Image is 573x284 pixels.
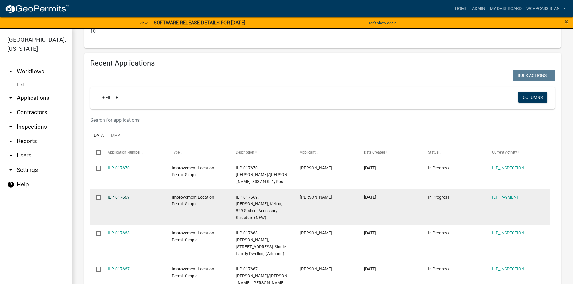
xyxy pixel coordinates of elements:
strong: SOFTWARE RELEASE DETAILS FOR [DATE] [154,20,245,26]
a: ILP_INSPECTION [492,166,524,170]
span: Applicant [300,150,316,154]
datatable-header-cell: Applicant [294,145,358,160]
span: In Progress [428,231,449,235]
a: Home [453,3,470,14]
span: 09/09/2025 [364,267,376,271]
a: Admin [470,3,488,14]
a: My Dashboard [488,3,524,14]
datatable-header-cell: Date Created [358,145,422,160]
datatable-header-cell: Application Number [102,145,166,160]
i: arrow_drop_down [7,166,14,174]
span: Kellon Holsinger [300,195,332,200]
span: 09/09/2025 [364,195,376,200]
span: In Progress [428,195,449,200]
span: In Progress [428,267,449,271]
span: Improvement Location Permit Simple [172,231,214,242]
datatable-header-cell: Type [166,145,230,160]
span: × [565,17,568,26]
i: arrow_drop_down [7,138,14,145]
datatable-header-cell: Description [230,145,294,160]
span: Type [172,150,180,154]
a: Map [107,126,124,145]
i: arrow_drop_up [7,68,14,75]
span: Clinton R Ousley [300,166,332,170]
a: ILP-017668 [108,231,130,235]
i: arrow_drop_down [7,123,14,130]
span: Status [428,150,439,154]
span: ILP-017668, Bryant, Ronnie L, 1207 W Central, Single Family Dwelling (Addition) [236,231,286,256]
span: ILP-017670, Hiday, Kevin Brent/Stephanie Lyn, 3337 N Sr 1, Pool [236,166,287,184]
i: help [7,181,14,188]
h4: Recent Applications [90,59,555,68]
a: ILP-017667 [108,267,130,271]
a: ILP_INSPECTION [492,231,524,235]
span: Application Number [108,150,140,154]
a: wcapcassistant [524,3,568,14]
span: Improvement Location Permit Simple [172,166,214,177]
span: Date Created [364,150,385,154]
i: arrow_drop_down [7,94,14,102]
button: Bulk Actions [513,70,555,81]
i: arrow_drop_down [7,152,14,159]
a: View [137,18,150,28]
button: Don't show again [365,18,399,28]
span: Improvement Location Permit Simple [172,195,214,206]
span: Improvement Location Permit Simple [172,267,214,278]
span: Gary Glenn [300,267,332,271]
span: Description [236,150,254,154]
i: arrow_drop_down [7,109,14,116]
button: Close [565,18,568,25]
span: 09/09/2025 [364,231,376,235]
span: 09/10/2025 [364,166,376,170]
datatable-header-cell: Current Activity [486,145,550,160]
a: ILP_PAYMENT [492,195,519,200]
a: Data [90,126,107,145]
button: Columns [518,92,547,103]
span: Current Activity [492,150,517,154]
input: Search for applications [90,114,476,126]
a: ILP_INSPECTION [492,267,524,271]
a: ILP-017670 [108,166,130,170]
span: In Progress [428,166,449,170]
span: ronnie bryant [300,231,332,235]
a: ILP-017669 [108,195,130,200]
datatable-header-cell: Status [422,145,486,160]
datatable-header-cell: Select [90,145,102,160]
span: ILP-017669, Holsinger, Kellon, 829 S Main, Accessory Structure (NEW) [236,195,282,220]
a: + Filter [97,92,123,103]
